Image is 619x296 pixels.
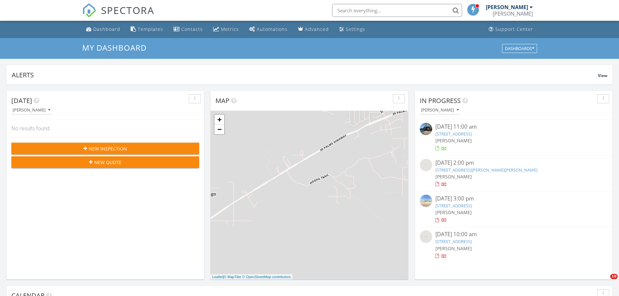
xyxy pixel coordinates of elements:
[224,275,241,279] a: © MapTiler
[128,23,166,35] a: Templates
[221,26,239,32] div: Metrics
[420,106,460,115] button: [PERSON_NAME]
[211,23,241,35] a: Metrics
[486,23,536,35] a: Support Center
[435,131,472,137] a: [STREET_ADDRESS]
[82,9,154,22] a: SPECTORA
[11,106,52,115] button: [PERSON_NAME]
[82,3,97,18] img: The Best Home Inspection Software - Spectora
[435,137,472,144] span: [PERSON_NAME]
[101,3,154,17] span: SPECTORA
[93,26,120,32] div: Dashboard
[435,123,592,131] div: [DATE] 11:00 am
[13,108,50,112] div: [PERSON_NAME]
[305,26,329,32] div: Advanced
[82,42,147,53] span: My Dashboard
[435,195,592,203] div: [DATE] 3:00 pm
[420,230,608,259] a: [DATE] 10:00 am [STREET_ADDRESS] [PERSON_NAME]
[505,46,534,51] div: Dashboards
[420,123,432,135] img: image_processing20250927975mk3v0.jpeg
[495,26,533,32] div: Support Center
[214,115,224,124] a: Zoom in
[171,23,205,35] a: Contacts
[421,108,459,112] div: [PERSON_NAME]
[420,159,432,171] img: streetview
[420,195,432,207] img: streetview
[11,156,199,168] button: New Quote
[420,195,608,224] a: [DATE] 3:00 pm [STREET_ADDRESS] [PERSON_NAME]
[420,123,608,152] a: [DATE] 11:00 am [STREET_ADDRESS] [PERSON_NAME]
[215,96,229,105] span: Map
[502,44,537,53] button: Dashboards
[11,96,32,105] span: [DATE]
[212,275,223,279] a: Leaflet
[89,145,127,152] span: New Inspection
[214,124,224,134] a: Zoom out
[247,23,290,35] a: Automations (Basic)
[138,26,163,32] div: Templates
[435,245,472,251] span: [PERSON_NAME]
[420,96,461,105] span: In Progress
[257,26,288,32] div: Automations
[435,167,537,173] a: [STREET_ADDRESS][PERSON_NAME][PERSON_NAME]
[597,274,613,290] iframe: Intercom live chat
[435,230,592,238] div: [DATE] 10:00 am
[337,23,368,35] a: Settings
[610,274,618,279] span: 10
[181,26,203,32] div: Contacts
[11,143,199,154] button: New Inspection
[435,238,472,244] a: [STREET_ADDRESS]
[295,23,331,35] a: Advanced
[493,10,533,17] div: Marshall Cordle
[6,120,204,137] div: No results found
[435,209,472,215] span: [PERSON_NAME]
[420,159,608,188] a: [DATE] 2:00 pm [STREET_ADDRESS][PERSON_NAME][PERSON_NAME] [PERSON_NAME]
[12,71,598,79] div: Alerts
[598,73,607,78] span: View
[420,230,432,243] img: streetview
[332,4,462,17] input: Search everything...
[486,4,528,10] div: [PERSON_NAME]
[346,26,365,32] div: Settings
[84,23,123,35] a: Dashboard
[94,159,122,166] span: New Quote
[242,275,291,279] a: © OpenStreetMap contributors
[435,203,472,209] a: [STREET_ADDRESS]
[211,274,292,280] div: |
[435,174,472,180] span: [PERSON_NAME]
[435,159,592,167] div: [DATE] 2:00 pm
